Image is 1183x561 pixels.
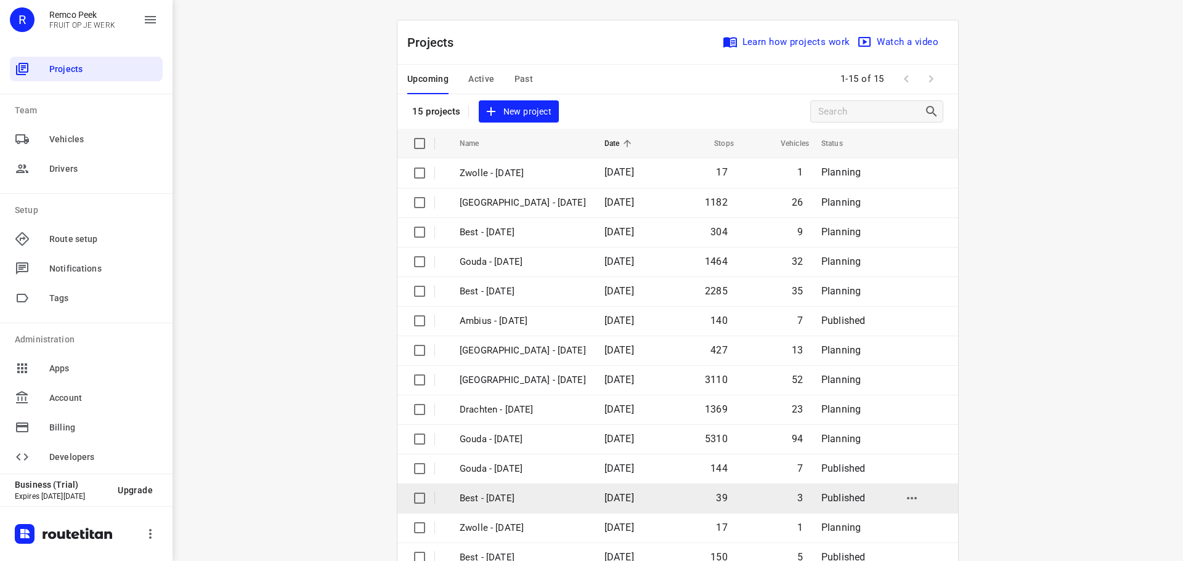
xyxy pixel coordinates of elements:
div: Route setup [10,227,163,251]
span: Planning [821,344,861,356]
span: Published [821,462,866,474]
span: 52 [792,374,803,385]
span: 17 [716,522,727,533]
div: Search [924,104,943,119]
span: 94 [792,433,803,445]
span: Billing [49,421,158,434]
p: [GEOGRAPHIC_DATA] - [DATE] [460,196,586,210]
span: Tags [49,292,158,305]
button: Upgrade [108,479,163,501]
span: 1369 [705,403,728,415]
span: 144 [710,462,728,474]
span: 9 [797,226,803,238]
p: Drachten - Monday [460,403,586,417]
span: Developers [49,451,158,464]
span: 1-15 of 15 [835,66,889,92]
span: Published [821,315,866,326]
span: [DATE] [604,433,634,445]
span: 1 [797,522,803,533]
div: Notifications [10,256,163,281]
span: 427 [710,344,728,356]
p: 15 projects [412,106,461,117]
span: [DATE] [604,256,634,267]
p: Projects [407,33,464,52]
span: Planning [821,166,861,178]
p: Administration [15,333,163,346]
div: Billing [10,415,163,440]
span: Stops [698,136,734,151]
span: [DATE] [604,344,634,356]
p: [GEOGRAPHIC_DATA] - [DATE] [460,373,586,387]
p: FRUIT OP JE WERK [49,21,115,30]
div: R [10,7,35,32]
span: [DATE] [604,166,634,178]
span: Drivers [49,163,158,176]
span: 7 [797,462,803,474]
div: Tags [10,286,163,310]
div: Drivers [10,156,163,181]
span: Name [460,136,495,151]
span: 2285 [705,285,728,297]
div: Developers [10,445,163,469]
span: [DATE] [604,522,634,533]
span: [DATE] [604,403,634,415]
span: Route setup [49,233,158,246]
span: 304 [710,226,728,238]
span: Date [604,136,636,151]
span: 23 [792,403,803,415]
p: Best - [DATE] [460,491,586,506]
span: 26 [792,196,803,208]
span: Upcoming [407,71,449,87]
span: 13 [792,344,803,356]
span: 5310 [705,433,728,445]
p: Zwolle - Friday [460,166,586,180]
span: Next Page [919,67,943,91]
p: Best - [DATE] [460,285,586,299]
span: Planning [821,433,861,445]
span: Active [468,71,494,87]
span: Account [49,392,158,405]
span: [DATE] [604,196,634,208]
span: Past [514,71,534,87]
span: 32 [792,256,803,267]
span: Notifications [49,262,158,275]
span: 1464 [705,256,728,267]
p: Zwolle - Friday [460,521,586,535]
p: Team [15,104,163,117]
p: Setup [15,204,163,217]
span: Planning [821,403,861,415]
span: Previous Page [894,67,919,91]
span: Status [821,136,859,151]
span: [DATE] [604,374,634,385]
p: Expires [DATE][DATE] [15,492,108,501]
p: Gouda - [DATE] [460,255,586,269]
span: 17 [716,166,727,178]
span: Apps [49,362,158,375]
span: Vehicles [765,136,809,151]
span: 7 [797,315,803,326]
p: Ambius - [DATE] [460,314,586,328]
div: Account [10,385,163,410]
span: Planning [821,374,861,385]
div: Apps [10,356,163,381]
span: Planning [821,196,861,208]
span: 3110 [705,374,728,385]
span: Published [821,492,866,504]
span: Projects [49,63,158,76]
p: Best - [DATE] [460,225,586,240]
span: 39 [716,492,727,504]
span: 140 [710,315,728,326]
p: Business (Trial) [15,480,108,490]
span: 35 [792,285,803,297]
p: Remco Peek [49,10,115,20]
span: Planning [821,285,861,297]
button: New project [479,100,559,123]
span: New project [486,104,551,119]
span: [DATE] [604,285,634,297]
span: [DATE] [604,492,634,504]
span: Planning [821,256,861,267]
span: Upgrade [118,485,153,495]
span: Planning [821,226,861,238]
p: [GEOGRAPHIC_DATA] - [DATE] [460,344,586,358]
span: Planning [821,522,861,533]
